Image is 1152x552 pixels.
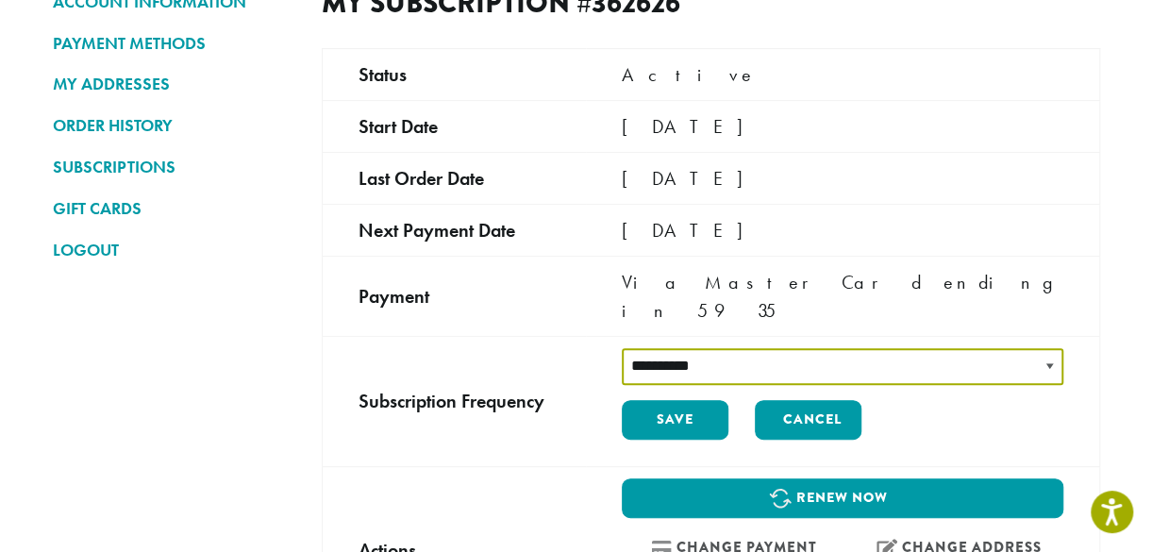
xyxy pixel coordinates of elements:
[322,100,586,152] td: Start date
[53,27,293,59] a: PAYMENT METHODS
[53,192,293,225] a: GIFT CARDS
[322,152,586,204] td: Last order date
[53,68,293,100] a: MY ADDRESSES
[53,151,293,183] a: SUBSCRIPTIONS
[322,48,586,100] td: Status
[322,204,586,256] td: Next payment date
[322,256,586,336] td: Payment
[322,336,586,466] td: Subscription Frequency
[622,270,1058,323] span: Via MasterCard ending in 5935
[53,234,293,266] a: LOGOUT
[755,400,861,440] a: Cancel
[586,204,1099,256] td: [DATE]
[586,48,1099,100] td: Active
[586,152,1099,204] td: [DATE]
[622,400,728,440] button: Save
[586,100,1099,152] td: [DATE]
[622,478,1063,518] a: Renew now
[53,109,293,142] a: ORDER HISTORY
